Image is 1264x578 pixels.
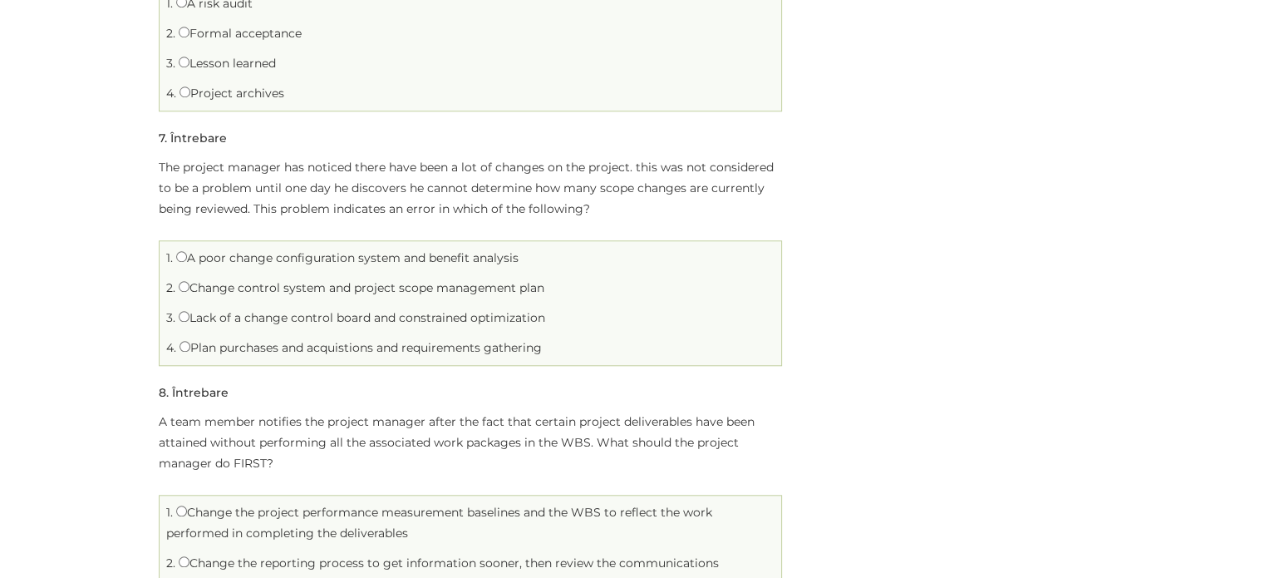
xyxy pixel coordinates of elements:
[159,157,782,220] p: The project manager has noticed there have been a lot of changes on the project. this was not con...
[179,26,302,41] label: Formal acceptance
[179,311,189,322] input: Lack of a change control board and constrained optimization
[179,27,189,37] input: Formal acceptance
[179,280,544,295] label: Change control system and project scope management plan
[159,412,782,474] p: A team member notifies the project manager after the fact that certain project deliverables have ...
[176,506,187,516] input: Change the project performance measurement baselines and the WBS to reflect the work performed in...
[180,86,284,101] label: Project archives
[176,251,187,262] input: A poor change configuration system and benefit analysis
[179,310,545,325] label: Lack of a change control board and constrained optimization
[180,340,542,355] label: Plan purchases and acquistions and requirements gathering
[179,556,189,567] input: Change the reporting process to get information sooner, then review the communications management...
[166,556,175,571] span: 2.
[166,310,175,325] span: 3.
[180,86,190,97] input: Project archives
[166,280,175,295] span: 2.
[179,57,189,67] input: Lesson learned
[166,505,173,520] span: 1.
[159,131,165,146] span: 7
[159,385,166,400] span: 8
[166,86,176,101] span: 4.
[166,56,175,71] span: 3.
[166,505,712,541] label: Change the project performance measurement baselines and the WBS to reflect the work performed in...
[166,340,176,355] span: 4.
[159,387,229,399] h5: . Întrebare
[179,56,276,71] label: Lesson learned
[180,341,190,352] input: Plan purchases and acquistions and requirements gathering
[179,281,189,292] input: Change control system and project scope management plan
[166,250,173,265] span: 1.
[176,250,519,265] label: A poor change configuration system and benefit analysis
[159,132,227,145] h5: . Întrebare
[166,26,175,41] span: 2.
